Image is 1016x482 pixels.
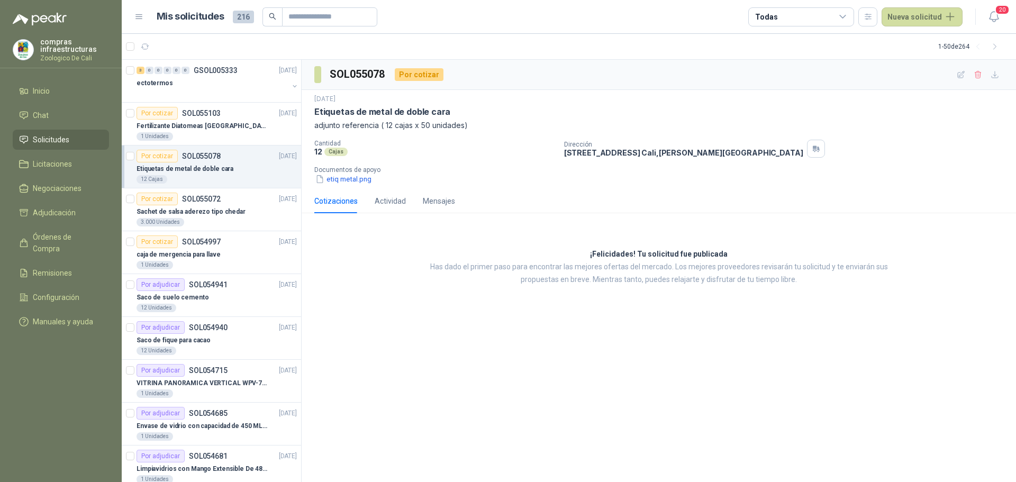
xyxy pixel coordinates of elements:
[137,364,185,377] div: Por adjudicar
[13,263,109,283] a: Remisiones
[33,231,99,254] span: Órdenes de Compra
[137,235,178,248] div: Por cotizar
[137,175,167,184] div: 12 Cajas
[137,261,173,269] div: 1 Unidades
[279,151,297,161] p: [DATE]
[314,147,322,156] p: 12
[137,218,184,226] div: 3.000 Unidades
[137,193,178,205] div: Por cotizar
[137,450,185,462] div: Por adjudicar
[137,67,144,74] div: 3
[137,293,208,303] p: Saco de suelo cemento
[13,130,109,150] a: Solicitudes
[137,378,268,388] p: VITRINA PANORAMICA VERTICAL WPV-700FA
[137,150,178,162] div: Por cotizar
[564,148,803,157] p: [STREET_ADDRESS] Cali , [PERSON_NAME][GEOGRAPHIC_DATA]
[314,166,1012,174] p: Documentos de apoyo
[13,154,109,174] a: Licitaciones
[330,66,386,83] h3: SOL055078
[984,7,1003,26] button: 20
[122,188,301,231] a: Por cotizarSOL055072[DATE] Sachet de salsa aderezo tipo chedar3.000 Unidades
[33,110,49,121] span: Chat
[395,68,443,81] div: Por cotizar
[122,317,301,360] a: Por adjudicarSOL054940[DATE] Saco de fique para cacao12 Unidades
[173,67,180,74] div: 0
[13,227,109,259] a: Órdenes de Compra
[13,312,109,332] a: Manuales y ayuda
[137,64,299,98] a: 3 0 0 0 0 0 GSOL005333[DATE] ectotermos
[122,360,301,403] a: Por adjudicarSOL054715[DATE] VITRINA PANORAMICA VERTICAL WPV-700FA1 Unidades
[182,67,189,74] div: 0
[146,67,153,74] div: 0
[279,237,297,247] p: [DATE]
[590,248,728,261] h3: ¡Felicidades! Tu solicitud fue publicada
[137,321,185,334] div: Por adjudicar
[13,287,109,307] a: Configuración
[137,421,268,431] p: Envase de vidrio con capacidad de 450 ML – 9X8X8 CM Caja x 12 unidades
[189,367,228,374] p: SOL054715
[938,38,1003,55] div: 1 - 50 de 264
[233,11,254,23] span: 216
[182,110,221,117] p: SOL055103
[995,5,1010,15] span: 20
[40,38,109,53] p: compras infraestructuras
[137,207,246,217] p: Sachet de salsa aderezo tipo chedar
[33,292,79,303] span: Configuración
[122,145,301,188] a: Por cotizarSOL055078[DATE] Etiquetas de metal de doble cara12 Cajas
[33,267,72,279] span: Remisiones
[324,148,348,156] div: Cajas
[279,280,297,290] p: [DATE]
[269,13,276,20] span: search
[33,134,69,145] span: Solicitudes
[137,432,173,441] div: 1 Unidades
[33,158,72,170] span: Licitaciones
[415,261,902,286] p: Has dado el primer paso para encontrar las mejores ofertas del mercado. Los mejores proveedores r...
[279,108,297,119] p: [DATE]
[40,55,109,61] p: Zoologico De Cali
[189,281,228,288] p: SOL054941
[13,40,33,60] img: Company Logo
[137,278,185,291] div: Por adjudicar
[137,304,176,312] div: 12 Unidades
[314,120,1003,131] p: adjunto referencia ( 12 cajas x 50 unidades)
[314,94,335,104] p: [DATE]
[279,366,297,376] p: [DATE]
[122,103,301,145] a: Por cotizarSOL055103[DATE] Fertilizante Diatomeas [GEOGRAPHIC_DATA] 25kg Polvo1 Unidades
[137,407,185,420] div: Por adjudicar
[189,410,228,417] p: SOL054685
[137,464,268,474] p: Limpiavidrios con Mango Extensible De 48 a 78 cm
[279,451,297,461] p: [DATE]
[279,408,297,419] p: [DATE]
[564,141,803,148] p: Dirección
[314,140,556,147] p: Cantidad
[122,403,301,445] a: Por adjudicarSOL054685[DATE] Envase de vidrio con capacidad de 450 ML – 9X8X8 CM Caja x 12 unidad...
[137,335,211,345] p: Saco de fique para cacao
[13,81,109,101] a: Inicio
[13,13,67,25] img: Logo peakr
[279,66,297,76] p: [DATE]
[755,11,777,23] div: Todas
[13,203,109,223] a: Adjudicación
[33,316,93,328] span: Manuales y ayuda
[33,183,81,194] span: Negociaciones
[13,178,109,198] a: Negociaciones
[182,195,221,203] p: SOL055072
[189,324,228,331] p: SOL054940
[194,67,238,74] p: GSOL005333
[137,250,221,260] p: caja de mergencia para llave
[375,195,406,207] div: Actividad
[189,452,228,460] p: SOL054681
[33,207,76,219] span: Adjudicación
[137,347,176,355] div: 12 Unidades
[314,195,358,207] div: Cotizaciones
[33,85,50,97] span: Inicio
[423,195,455,207] div: Mensajes
[279,194,297,204] p: [DATE]
[155,67,162,74] div: 0
[137,132,173,141] div: 1 Unidades
[137,78,173,88] p: ectotermos
[279,323,297,333] p: [DATE]
[137,107,178,120] div: Por cotizar
[157,9,224,24] h1: Mis solicitudes
[182,152,221,160] p: SOL055078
